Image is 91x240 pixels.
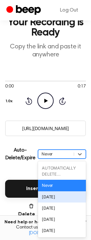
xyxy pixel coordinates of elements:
button: Delete [13,203,35,218]
div: AUTOMATICALLY DELETE... [38,162,86,180]
span: 0:17 [78,83,86,90]
a: [EMAIL_ADDRESS][DOMAIN_NAME] [29,225,75,236]
p: Auto-Delete/Expire [5,146,35,162]
h1: Your Recording is Ready [5,17,86,38]
div: [DATE] [38,203,86,214]
span: 0:00 [5,83,13,90]
div: Never [42,151,71,157]
div: [DATE] [38,191,86,203]
a: Log Out [54,3,85,18]
div: Never [38,180,86,191]
p: Copy the link and paste it anywhere [5,43,86,59]
span: Contact us [4,225,87,236]
button: Insert into Docs [5,180,86,198]
div: [DATE] [38,214,86,225]
div: [DATE] [38,225,86,236]
a: Beep [6,4,42,17]
button: 1.0x [5,96,15,107]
